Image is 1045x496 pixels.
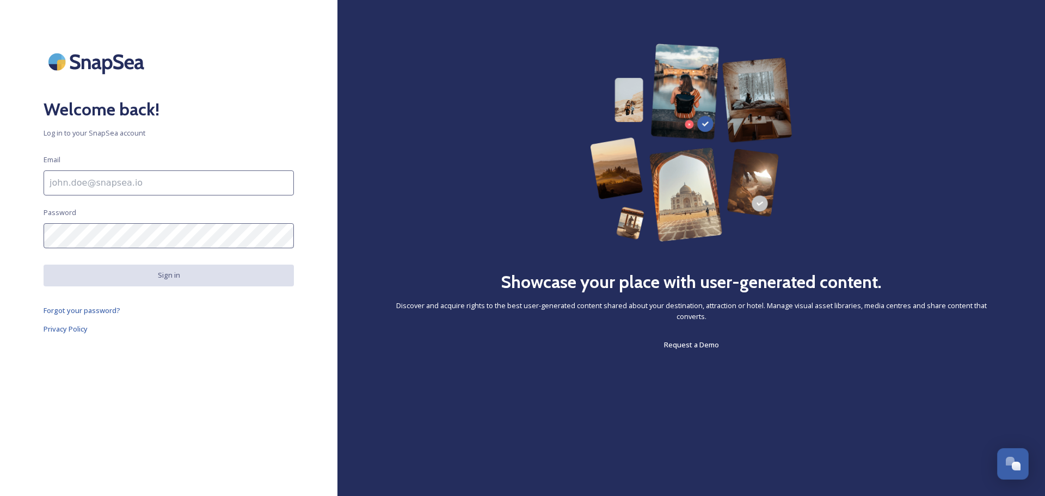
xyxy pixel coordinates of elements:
[44,128,294,138] span: Log in to your SnapSea account
[501,269,882,295] h2: Showcase your place with user-generated content.
[997,448,1029,480] button: Open Chat
[44,96,294,123] h2: Welcome back!
[44,305,120,315] span: Forgot your password?
[44,304,294,317] a: Forgot your password?
[44,44,152,80] img: SnapSea Logo
[664,338,719,351] a: Request a Demo
[664,340,719,350] span: Request a Demo
[44,324,88,334] span: Privacy Policy
[44,170,294,195] input: john.doe@snapsea.io
[381,301,1001,321] span: Discover and acquire rights to the best user-generated content shared about your destination, att...
[590,44,792,242] img: 63b42ca75bacad526042e722_Group%20154-p-800.png
[44,207,76,218] span: Password
[44,322,294,335] a: Privacy Policy
[44,155,60,165] span: Email
[44,265,294,286] button: Sign in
